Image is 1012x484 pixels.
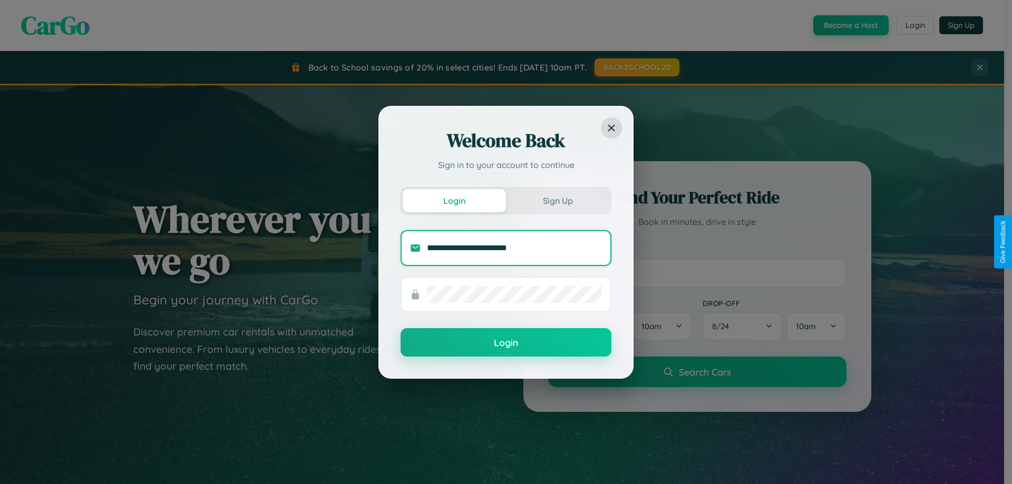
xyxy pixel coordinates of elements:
[401,328,611,357] button: Login
[506,189,609,212] button: Sign Up
[999,221,1007,263] div: Give Feedback
[401,159,611,171] p: Sign in to your account to continue
[401,128,611,153] h2: Welcome Back
[403,189,506,212] button: Login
